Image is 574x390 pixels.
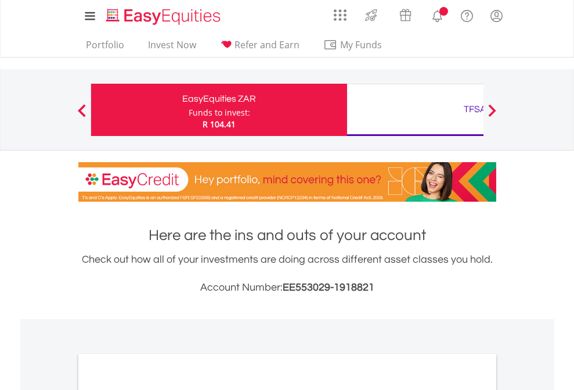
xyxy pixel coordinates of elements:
span: My Funds [323,37,399,52]
span: EE553029-1918821 [283,282,374,293]
div: Funds to invest: [189,107,250,119]
a: Portfolio [81,39,129,57]
span: Refer and Earn [234,38,299,51]
button: Next [481,110,504,121]
a: Vouchers [388,3,423,24]
div: EasyEquities ZAR [98,91,340,107]
a: AppsGrid [326,3,354,22]
img: EasyCredit Promotion Banner [78,162,496,202]
div: Check out how all of your investments are doing across different asset classes you hold. [78,252,496,296]
a: Refer and Earn [215,39,304,57]
a: Notifications [423,3,452,26]
a: My Profile [482,3,511,28]
h3: Account Number: [78,280,496,296]
img: grid-menu-icon.svg [334,9,346,22]
img: thrive-v2.svg [362,6,381,24]
a: FAQ's and Support [452,3,482,26]
button: Previous [70,110,93,121]
h1: Here are the ins and outs of your account [78,225,496,246]
span: R 104.41 [203,119,236,130]
img: EasyEquities_Logo.png [104,7,225,26]
a: Invest Now [143,39,201,57]
img: vouchers-v2.svg [396,6,415,24]
a: Home page [102,3,225,26]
